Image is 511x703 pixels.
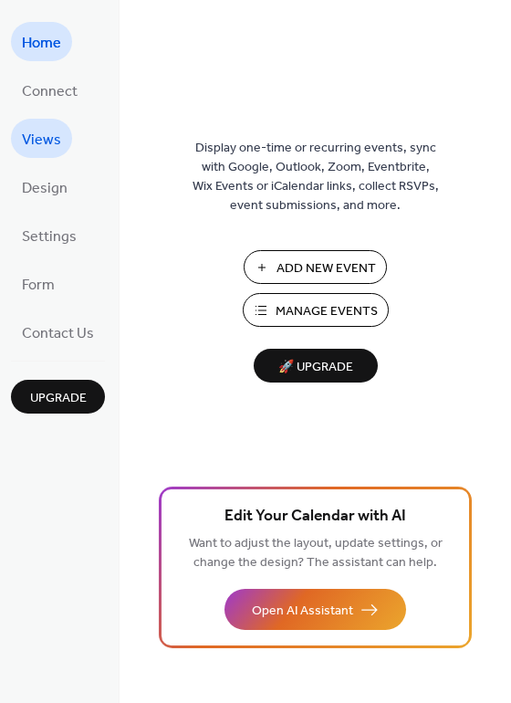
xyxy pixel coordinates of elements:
span: Connect [22,78,78,106]
button: Upgrade [11,380,105,414]
span: Views [22,126,61,154]
a: Connect [11,70,89,110]
span: Home [22,29,61,58]
button: Add New Event [244,250,387,284]
span: Design [22,174,68,203]
button: 🚀 Upgrade [254,349,378,383]
span: 🚀 Upgrade [265,355,367,380]
a: Contact Us [11,312,105,351]
span: Display one-time or recurring events, sync with Google, Outlook, Zoom, Eventbrite, Wix Events or ... [193,139,439,215]
a: Home [11,22,72,61]
span: Manage Events [276,302,378,321]
a: Form [11,264,66,303]
button: Open AI Assistant [224,589,406,630]
span: Want to adjust the layout, update settings, or change the design? The assistant can help. [189,531,443,575]
a: Design [11,167,78,206]
a: Settings [11,215,88,255]
button: Manage Events [243,293,389,327]
span: Settings [22,223,77,251]
span: Form [22,271,55,299]
span: Upgrade [30,389,87,408]
span: Add New Event [276,259,376,278]
a: Views [11,119,72,158]
span: Edit Your Calendar with AI [224,504,406,530]
span: Contact Us [22,320,94,348]
span: Open AI Assistant [252,602,353,621]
